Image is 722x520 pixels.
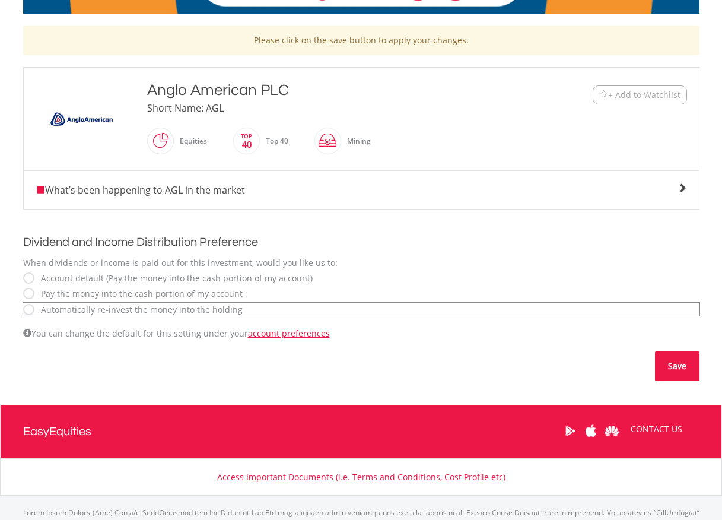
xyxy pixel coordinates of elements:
[622,413,691,446] a: CONTACT US
[174,127,207,156] div: Equities
[38,91,127,147] img: EQU.ZA.AGL.png
[260,127,288,156] div: Top 40
[23,233,699,251] h2: Dividend and Income Distribution Preference
[581,413,602,449] a: Apple
[35,288,243,300] label: Pay the money into the cash portion of my account
[248,328,330,339] a: account preferences
[655,351,699,381] button: Save
[36,183,245,196] span: What’s been happening to AGL in the market
[602,413,622,449] a: Huawei
[35,304,243,316] label: Automatically re-invest the money into the holding
[217,471,505,483] a: Access Important Documents (i.e. Terms and Conditions, Cost Profile etc)
[341,127,371,156] div: Mining
[147,80,520,101] div: Anglo American PLC
[608,89,680,101] span: + Add to Watchlist
[593,85,687,104] button: Watchlist + Add to Watchlist
[23,26,699,55] div: Please click on the save button to apply your changes.
[35,272,313,284] label: Account default (Pay the money into the cash portion of my account)
[147,101,520,115] div: Short Name: AGL
[23,405,91,458] a: EasyEquities
[23,328,699,340] div: You can change the default for this setting under your
[599,90,608,99] img: Watchlist
[560,413,581,449] a: Google Play
[23,257,699,269] div: When dividends or income is paid out for this investment, would you like us to:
